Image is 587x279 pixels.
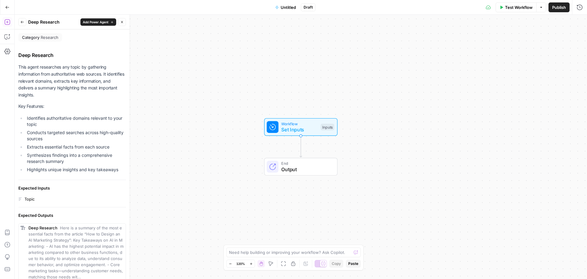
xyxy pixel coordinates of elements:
span: Deep Research [28,225,57,230]
span: End [281,160,331,166]
button: Add Power Agent [80,18,116,26]
span: Publish [552,4,566,10]
button: Copy [329,260,343,268]
div: Expected Outputs [18,212,126,218]
p: This agent researches any topic by gathering information from authoritative web sources. It ident... [18,64,126,99]
span: Copy [332,261,341,266]
button: Paste [346,260,361,268]
span: Untitled [281,4,296,10]
span: Research [41,34,58,40]
span: Set Inputs [281,126,318,133]
li: Conducts targeted searches across high-quality sources [25,130,126,142]
li: Extracts essential facts from each source [25,144,126,150]
div: Deep Research [18,51,126,59]
div: Topic [24,196,35,202]
span: Draft [304,5,313,10]
p: Key Features: [18,103,126,110]
button: Publish [548,2,570,12]
div: WorkflowSet InputsInputs [244,118,358,136]
span: Add Power Agent [83,20,109,25]
button: Test Workflow [496,2,536,12]
li: Synthesizes findings into a comprehensive research summary [25,152,126,164]
span: Test Workflow [505,4,533,10]
li: Identifies authoritative domains relevant to your topic [25,115,126,127]
div: EndOutput [244,158,358,176]
span: Category [22,34,39,40]
div: Inputs [321,124,334,130]
span: 120% [236,261,245,266]
span: Output [281,166,331,173]
li: Highlights unique insights and key takeaways [25,167,126,173]
g: Edge from start to end [300,136,302,157]
span: Paste [348,261,358,266]
button: Untitled [271,2,300,12]
div: Expected Inputs [18,185,126,191]
span: Workflow [281,121,318,126]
